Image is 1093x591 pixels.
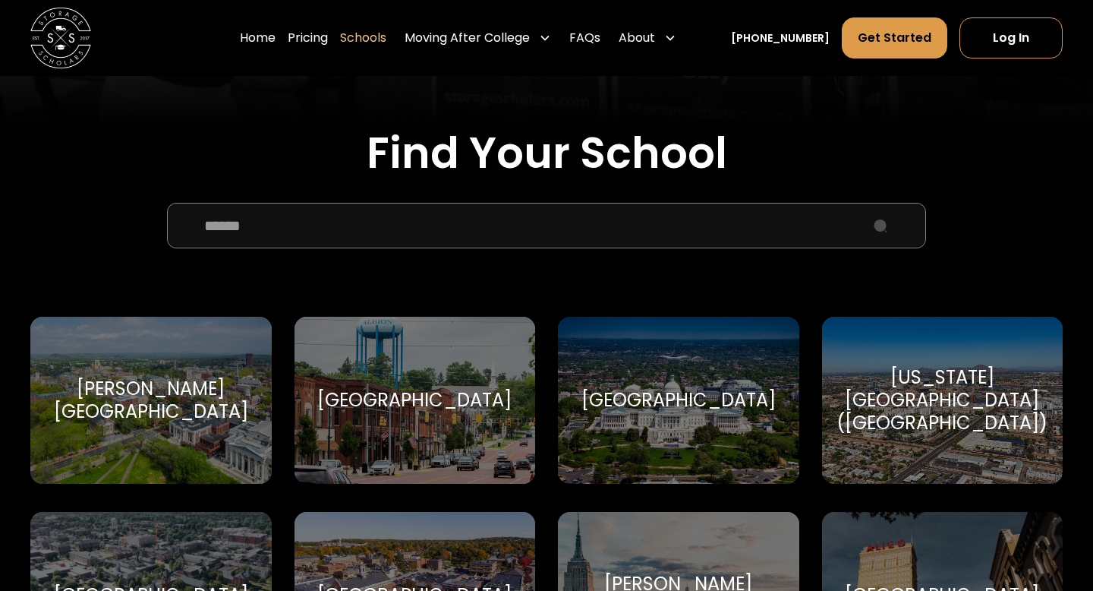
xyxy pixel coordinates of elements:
[317,389,512,412] div: [GEOGRAPHIC_DATA]
[822,317,1063,484] a: Go to selected school
[836,366,1047,435] div: [US_STATE][GEOGRAPHIC_DATA] ([GEOGRAPHIC_DATA])
[240,17,276,59] a: Home
[30,317,272,484] a: Go to selected school
[30,8,91,68] img: Storage Scholars main logo
[959,17,1063,58] a: Log In
[398,17,557,59] div: Moving After College
[340,17,386,59] a: Schools
[295,317,536,484] a: Go to selected school
[30,128,1063,179] h2: Find Your School
[581,389,776,412] div: [GEOGRAPHIC_DATA]
[613,17,682,59] div: About
[731,30,830,46] a: [PHONE_NUMBER]
[49,378,254,423] div: [PERSON_NAME][GEOGRAPHIC_DATA]
[619,29,655,47] div: About
[405,29,530,47] div: Moving After College
[558,317,799,484] a: Go to selected school
[842,17,947,58] a: Get Started
[569,17,600,59] a: FAQs
[288,17,328,59] a: Pricing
